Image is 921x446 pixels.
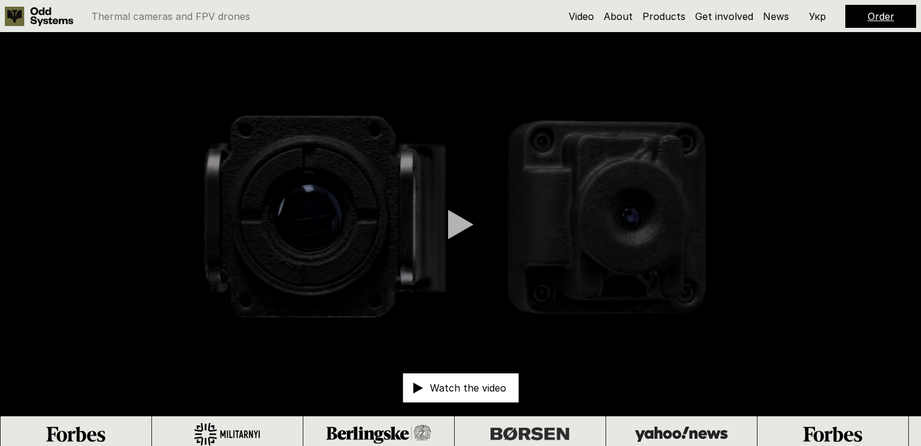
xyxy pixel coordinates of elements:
p: Укр [809,11,826,21]
a: News [763,10,789,22]
a: Get involved [695,10,753,22]
a: Video [569,10,594,22]
a: About [604,10,633,22]
p: Watch the video [430,383,506,393]
a: Order [868,10,894,22]
a: Products [642,10,685,22]
p: Thermal cameras and FPV drones [91,11,250,21]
